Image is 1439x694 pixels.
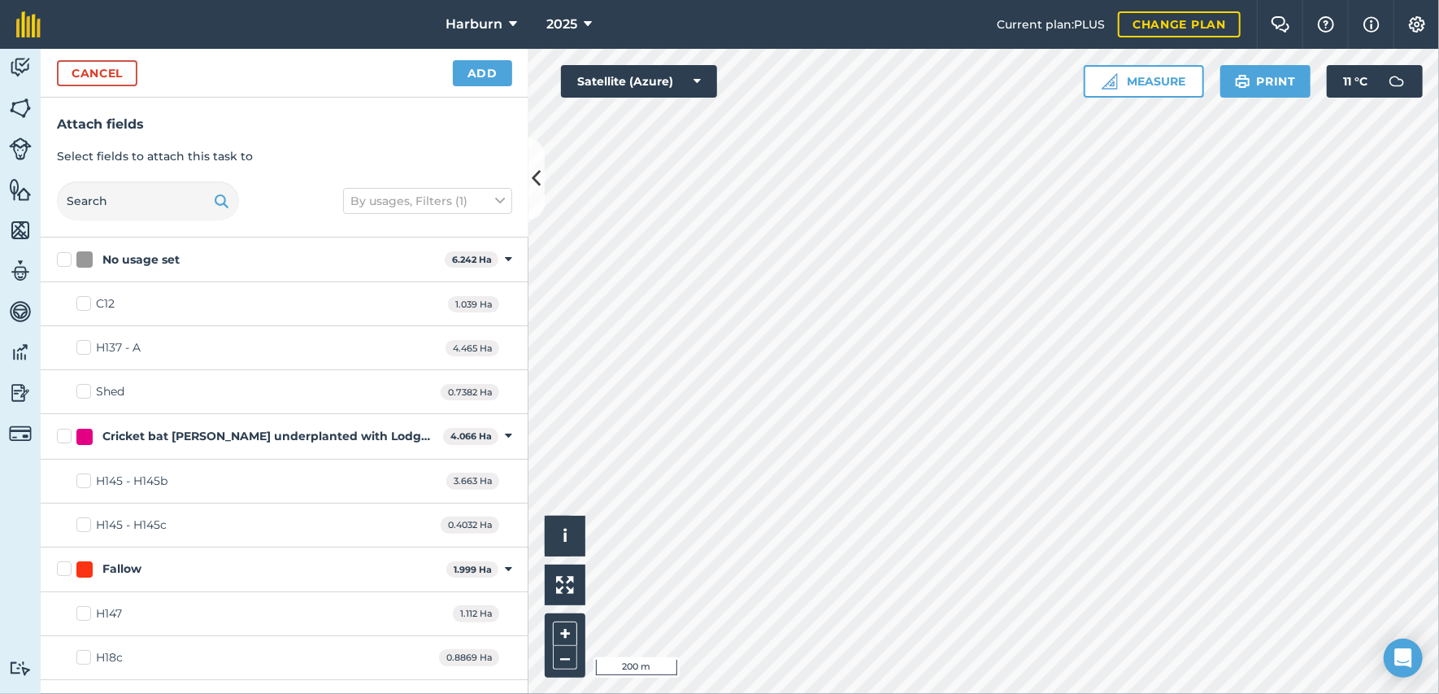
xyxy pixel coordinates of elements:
img: svg+xml;base64,PD94bWwgdmVyc2lvbj0iMS4wIiBlbmNvZGluZz0idXRmLTgiPz4KPCEtLSBHZW5lcmF0b3I6IEFkb2JlIE... [1380,65,1413,98]
strong: 1.999 Ha [454,564,492,575]
div: H145 - H145c [96,517,167,534]
img: fieldmargin Logo [16,11,41,37]
button: Cancel [57,60,137,86]
div: C12 [96,295,115,312]
img: svg+xml;base64,PD94bWwgdmVyc2lvbj0iMS4wIiBlbmNvZGluZz0idXRmLTgiPz4KPCEtLSBHZW5lcmF0b3I6IEFkb2JlIE... [9,299,32,324]
div: Fallow [102,561,141,578]
div: No usage set [102,251,180,268]
img: Ruler icon [1102,73,1118,89]
img: svg+xml;base64,PD94bWwgdmVyc2lvbj0iMS4wIiBlbmNvZGluZz0idXRmLTgiPz4KPCEtLSBHZW5lcmF0b3I6IEFkb2JlIE... [9,340,32,364]
div: Cricket bat [PERSON_NAME] underplanted with Lodgepole Pine [102,428,437,445]
span: 1.039 Ha [448,296,499,313]
div: H145 - H145b [96,473,167,490]
button: 11 °C [1327,65,1423,98]
span: 4.465 Ha [446,340,499,357]
span: 2025 [546,15,577,34]
div: H137 - A [96,339,141,356]
img: svg+xml;base64,PD94bWwgdmVyc2lvbj0iMS4wIiBlbmNvZGluZz0idXRmLTgiPz4KPCEtLSBHZW5lcmF0b3I6IEFkb2JlIE... [9,137,32,160]
button: By usages, Filters (1) [343,188,512,214]
img: svg+xml;base64,PHN2ZyB4bWxucz0iaHR0cDovL3d3dy53My5vcmcvMjAwMC9zdmciIHdpZHRoPSI1NiIgaGVpZ2h0PSI2MC... [9,96,32,120]
span: 0.4032 Ha [441,517,499,534]
span: 11 ° C [1343,65,1367,98]
span: i [563,526,567,546]
img: svg+xml;base64,PD94bWwgdmVyc2lvbj0iMS4wIiBlbmNvZGluZz0idXRmLTgiPz4KPCEtLSBHZW5lcmF0b3I6IEFkb2JlIE... [9,661,32,676]
img: svg+xml;base64,PHN2ZyB4bWxucz0iaHR0cDovL3d3dy53My5vcmcvMjAwMC9zdmciIHdpZHRoPSI1NiIgaGVpZ2h0PSI2MC... [9,218,32,242]
img: A cog icon [1407,16,1427,33]
button: Add [453,60,512,86]
button: i [545,516,585,557]
img: Two speech bubbles overlapping with the left bubble in the forefront [1271,16,1290,33]
img: A question mark icon [1316,16,1336,33]
img: svg+xml;base64,PD94bWwgdmVyc2lvbj0iMS4wIiBlbmNvZGluZz0idXRmLTgiPz4KPCEtLSBHZW5lcmF0b3I6IEFkb2JlIE... [9,422,32,445]
img: svg+xml;base64,PD94bWwgdmVyc2lvbj0iMS4wIiBlbmNvZGluZz0idXRmLTgiPz4KPCEtLSBHZW5lcmF0b3I6IEFkb2JlIE... [9,55,32,80]
img: svg+xml;base64,PD94bWwgdmVyc2lvbj0iMS4wIiBlbmNvZGluZz0idXRmLTgiPz4KPCEtLSBHZW5lcmF0b3I6IEFkb2JlIE... [9,381,32,405]
div: Shed [96,383,124,400]
button: Print [1220,65,1311,98]
button: – [553,646,577,670]
div: H147 [96,605,122,622]
input: Search [57,181,239,220]
button: Measure [1084,65,1204,98]
img: svg+xml;base64,PHN2ZyB4bWxucz0iaHR0cDovL3d3dy53My5vcmcvMjAwMC9zdmciIHdpZHRoPSI1NiIgaGVpZ2h0PSI2MC... [9,177,32,202]
span: Harburn [446,15,502,34]
span: 0.8869 Ha [439,649,499,666]
img: Four arrows, one pointing top left, one top right, one bottom right and the last bottom left [556,576,574,594]
p: Select fields to attach this task to [57,147,512,165]
button: Satellite (Azure) [561,65,717,98]
div: Open Intercom Messenger [1384,639,1423,678]
span: 1.112 Ha [453,605,499,622]
strong: 6.242 Ha [452,254,492,265]
button: + [553,622,577,646]
img: svg+xml;base64,PHN2ZyB4bWxucz0iaHR0cDovL3d3dy53My5vcmcvMjAwMC9zdmciIHdpZHRoPSIxOSIgaGVpZ2h0PSIyNC... [1235,72,1250,91]
img: svg+xml;base64,PHN2ZyB4bWxucz0iaHR0cDovL3d3dy53My5vcmcvMjAwMC9zdmciIHdpZHRoPSIxNyIgaGVpZ2h0PSIxNy... [1363,15,1380,34]
div: H18c [96,649,123,666]
a: Change plan [1118,11,1241,37]
span: 0.7382 Ha [441,384,499,401]
h3: Attach fields [57,114,512,135]
span: Current plan : PLUS [997,15,1105,33]
strong: 4.066 Ha [450,430,492,442]
span: 3.663 Ha [446,473,499,490]
img: svg+xml;base64,PHN2ZyB4bWxucz0iaHR0cDovL3d3dy53My5vcmcvMjAwMC9zdmciIHdpZHRoPSIxOSIgaGVpZ2h0PSIyNC... [214,191,229,211]
img: svg+xml;base64,PD94bWwgdmVyc2lvbj0iMS4wIiBlbmNvZGluZz0idXRmLTgiPz4KPCEtLSBHZW5lcmF0b3I6IEFkb2JlIE... [9,259,32,283]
